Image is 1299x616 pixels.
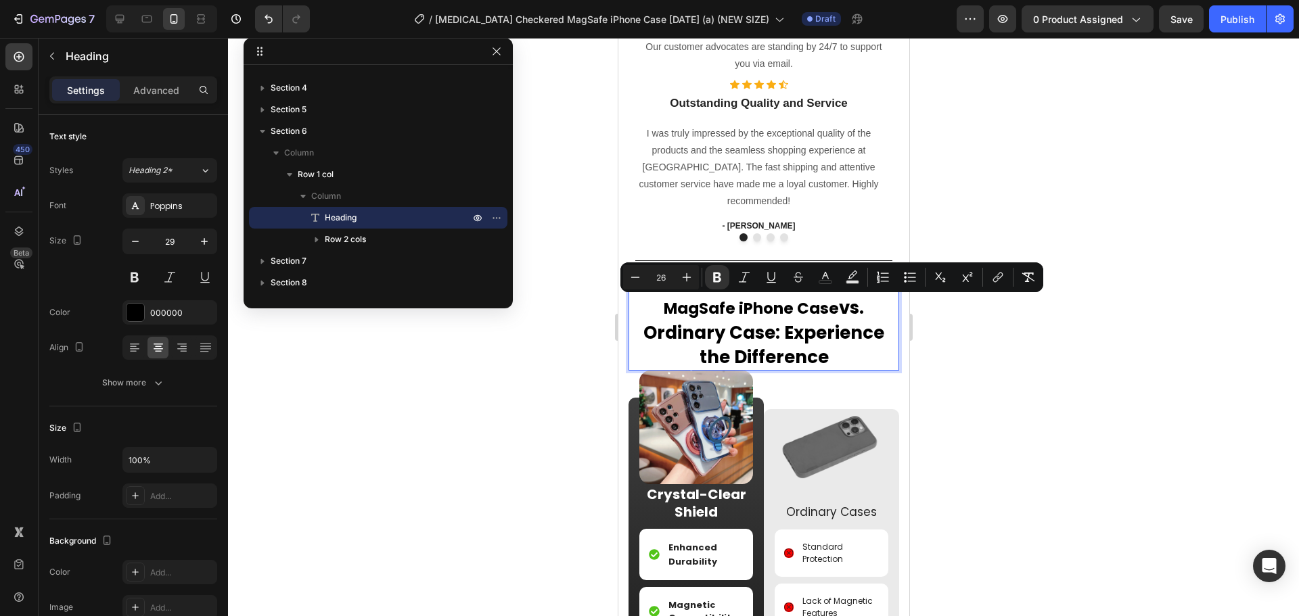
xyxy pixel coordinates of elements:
[67,83,105,97] p: Settings
[49,131,87,143] div: Text style
[255,5,310,32] div: Undo/Redo
[325,211,357,224] span: Heading
[325,233,366,246] span: Row 2 cols
[150,307,214,319] div: 000000
[284,146,314,160] span: Column
[133,83,179,97] p: Advanced
[5,5,101,32] button: 7
[815,13,836,25] span: Draft
[49,306,70,318] div: Color
[129,164,173,176] span: Heading 2*
[49,566,70,578] div: Color
[123,448,216,472] input: Auto
[298,168,334,181] span: Row 1 col
[150,490,214,502] div: Add...
[122,158,217,183] button: Heading 2*
[49,232,85,250] div: Size
[1033,12,1123,26] span: 0 product assigned
[49,339,87,357] div: Align
[271,81,307,95] span: Section 4
[435,12,769,26] span: [MEDICAL_DATA] Checkered MagSafe iPhone Case [DATE] (a) (NEW SIZE)
[10,247,32,258] div: Beta
[1170,14,1193,25] span: Save
[49,164,73,176] div: Styles
[49,490,81,502] div: Padding
[150,200,214,212] div: Poppins
[271,276,307,289] span: Section 8
[150,602,214,614] div: Add...
[102,376,165,389] div: Show more
[184,503,258,527] p: Standard Protection
[429,12,432,26] span: /
[1253,550,1285,582] div: Open Intercom Messenger
[50,561,118,587] strong: Magnetic Compatibility
[1209,5,1266,32] button: Publish
[13,144,32,155] div: 450
[1159,5,1204,32] button: Save
[620,262,1043,292] div: Editor contextual toolbar
[49,532,115,550] div: Background
[271,254,306,268] span: Section 7
[156,351,270,465] img: gempages_553512382287054019-00cf3e15-a5c4-48ce-a11e-f795d24a1cc9.webp
[271,124,307,138] span: Section 6
[49,419,85,437] div: Size
[311,189,341,203] span: Column
[184,557,258,582] p: Lack of Magnetic Features
[66,48,212,64] p: Heading
[49,371,217,395] button: Show more
[1022,5,1154,32] button: 0 product assigned
[618,38,909,616] iframe: Design area
[49,454,72,466] div: Width
[1221,12,1254,26] div: Publish
[49,601,73,613] div: Image
[150,567,214,579] div: Add...
[271,103,306,116] span: Section 5
[158,466,269,483] p: Ordinary Cases
[49,199,66,212] div: Font
[89,11,95,27] p: 7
